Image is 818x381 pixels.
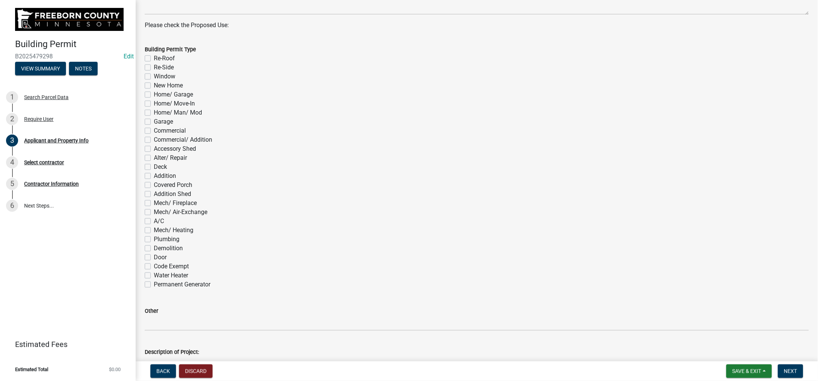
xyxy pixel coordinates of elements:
[6,135,18,147] div: 3
[124,53,134,60] wm-modal-confirm: Edit Application Number
[154,217,164,226] label: A/C
[6,200,18,212] div: 6
[154,117,173,126] label: Garage
[154,90,193,99] label: Home/ Garage
[154,190,191,199] label: Addition Shed
[778,364,803,378] button: Next
[154,199,197,208] label: Mech/ Fireplace
[6,91,18,103] div: 1
[154,63,174,72] label: Re-Side
[154,208,207,217] label: Mech/ Air-Exchange
[154,181,192,190] label: Covered Porch
[154,280,210,289] label: Permanent Generator
[69,62,98,75] button: Notes
[24,160,64,165] div: Select contractor
[69,66,98,72] wm-modal-confirm: Notes
[179,364,213,378] button: Discard
[154,226,193,235] label: Mech/ Heating
[154,153,187,162] label: Alter/ Repair
[156,368,170,374] span: Back
[154,126,186,135] label: Commercial
[15,8,124,31] img: Freeborn County, Minnesota
[154,54,175,63] label: Re-Roof
[6,337,124,352] a: Estimated Fees
[15,66,66,72] wm-modal-confirm: Summary
[15,53,121,60] span: B2025479298
[154,135,212,144] label: Commercial/ Addition
[6,156,18,168] div: 4
[154,253,167,262] label: Door
[15,367,48,372] span: Estimated Total
[154,144,196,153] label: Accessory Shed
[154,244,183,253] label: Demolition
[154,108,202,117] label: Home/ Man/ Mod
[726,364,772,378] button: Save & Exit
[145,350,199,355] label: Description of Project:
[154,162,167,171] label: Deck
[154,235,179,244] label: Plumbing
[150,364,176,378] button: Back
[154,171,176,181] label: Addition
[15,39,130,50] h4: Building Permit
[6,113,18,125] div: 2
[109,367,121,372] span: $0.00
[154,99,195,108] label: Home/ Move-In
[154,271,188,280] label: Water Heater
[24,116,54,122] div: Require User
[145,21,809,30] div: Please check the Proposed Use:
[154,81,183,90] label: New Home
[154,72,175,81] label: Window
[145,309,158,314] label: Other
[24,181,79,187] div: Contractor Information
[124,53,134,60] a: Edit
[15,62,66,75] button: View Summary
[145,47,196,52] label: Building Permit Type
[732,368,761,374] span: Save & Exit
[6,178,18,190] div: 5
[154,262,189,271] label: Code Exempt
[784,368,797,374] span: Next
[24,138,89,143] div: Applicant and Property Info
[24,95,69,100] div: Search Parcel Data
